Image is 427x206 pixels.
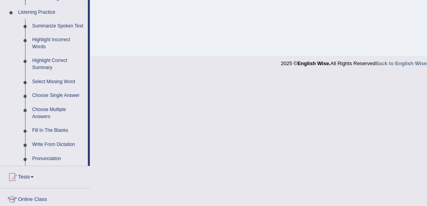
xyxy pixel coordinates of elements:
div: 2025 © All Rights Reserved [281,56,427,67]
a: Back to English Wise [376,61,427,67]
a: Listening Practice [15,5,88,20]
a: Write From Dictation [29,138,88,152]
a: Summarize Spoken Text [29,19,88,33]
a: Pronunciation [29,152,88,166]
a: Fill In The Blanks [29,124,88,138]
a: Select Missing Word [29,75,88,89]
a: Tests [0,166,90,186]
a: Highlight Incorrect Words [29,33,88,54]
a: Choose Single Answer [29,89,88,103]
a: Highlight Correct Summary [29,54,88,75]
a: Choose Multiple Answers [29,103,88,124]
strong: English Wise. [297,61,330,67]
